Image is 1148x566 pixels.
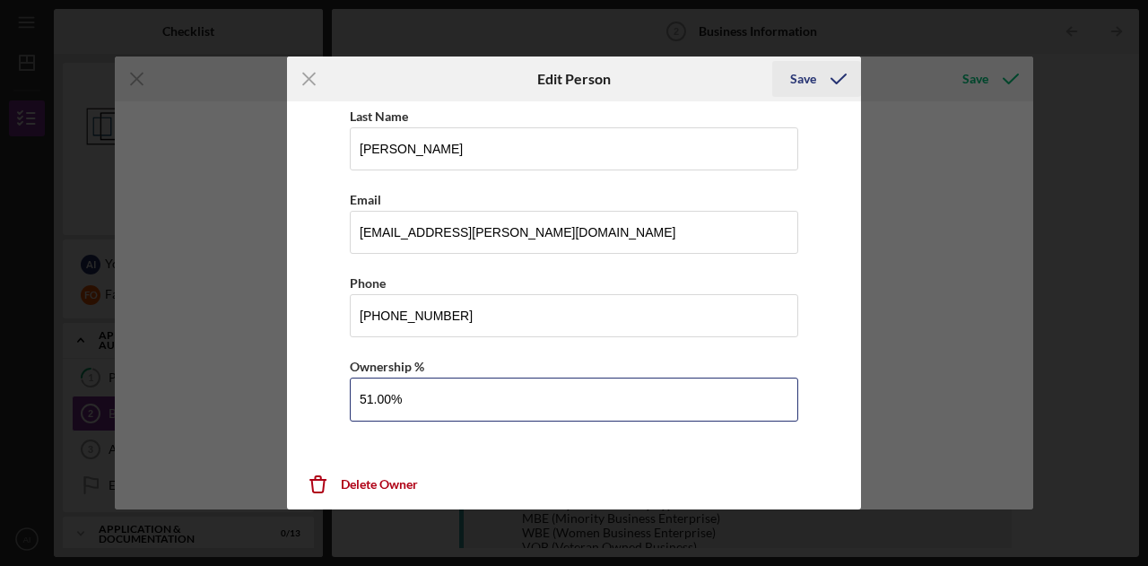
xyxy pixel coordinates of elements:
label: Last Name [350,109,408,124]
h6: Edit Person [537,71,611,87]
label: Email [350,192,381,207]
button: Delete Owner [296,466,436,502]
button: Save [772,61,861,97]
label: Phone [350,275,386,291]
div: Delete Owner [341,466,418,502]
label: Ownership % [350,359,424,374]
div: Save [790,61,816,97]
